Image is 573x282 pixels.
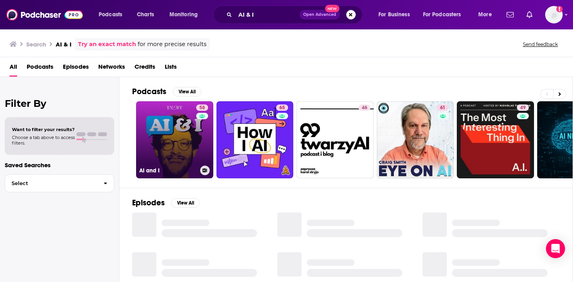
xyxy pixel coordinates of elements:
svg: Add a profile image [556,6,563,12]
img: User Profile [545,6,563,23]
span: Open Advanced [303,13,336,17]
a: 58AI and I [136,101,213,178]
div: Open Intercom Messenger [546,239,565,258]
a: PodcastsView All [132,87,201,97]
span: for more precise results [138,40,207,49]
button: open menu [473,8,502,21]
h2: Podcasts [132,87,166,97]
a: 65 [276,104,288,111]
a: 58 [196,104,208,111]
h3: AI and I [139,167,197,174]
button: open menu [373,8,420,21]
a: Networks [98,60,125,77]
a: Show notifications dropdown [523,8,536,21]
img: Podchaser - Follow, Share and Rate Podcasts [6,7,83,22]
a: Try an exact match [78,40,136,49]
a: Charts [132,8,159,21]
a: 61 [377,101,454,178]
h2: Filter By [5,98,114,109]
h3: AI & I [56,41,72,48]
button: View All [173,87,201,97]
span: Podcasts [99,9,122,20]
button: Send feedback [520,41,560,48]
a: EpisodesView All [132,198,200,208]
span: 61 [440,104,445,112]
span: Logged in as sashagoldin [545,6,563,23]
a: Podcasts [27,60,53,77]
a: Show notifications dropdown [503,8,517,21]
span: New [325,5,339,12]
button: open menu [93,8,133,21]
input: Search podcasts, credits, & more... [235,8,300,21]
h2: Episodes [132,198,165,208]
a: 46 [359,104,370,111]
span: Want to filter your results? [12,127,75,132]
a: All [10,60,17,77]
span: 65 [279,104,285,112]
span: For Business [378,9,410,20]
span: Choose a tab above to access filters. [12,135,75,146]
button: open menu [418,8,473,21]
a: Lists [165,60,177,77]
span: Select [5,181,97,186]
span: For Podcasters [423,9,461,20]
a: 49 [517,104,529,111]
a: 46 [296,101,374,178]
a: Credits [134,60,155,77]
span: 58 [199,104,205,112]
button: open menu [164,8,208,21]
div: Search podcasts, credits, & more... [221,6,370,24]
p: Saved Searches [5,161,114,169]
a: 49 [457,101,534,178]
button: Select [5,174,114,192]
a: Episodes [63,60,89,77]
span: 49 [520,104,526,112]
button: Open AdvancedNew [300,10,340,19]
span: 46 [362,104,367,112]
span: Charts [137,9,154,20]
span: More [478,9,492,20]
button: Show profile menu [545,6,563,23]
a: 65 [216,101,294,178]
button: View All [171,198,200,208]
h3: Search [26,41,46,48]
span: Monitoring [170,9,198,20]
a: 61 [437,104,448,111]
